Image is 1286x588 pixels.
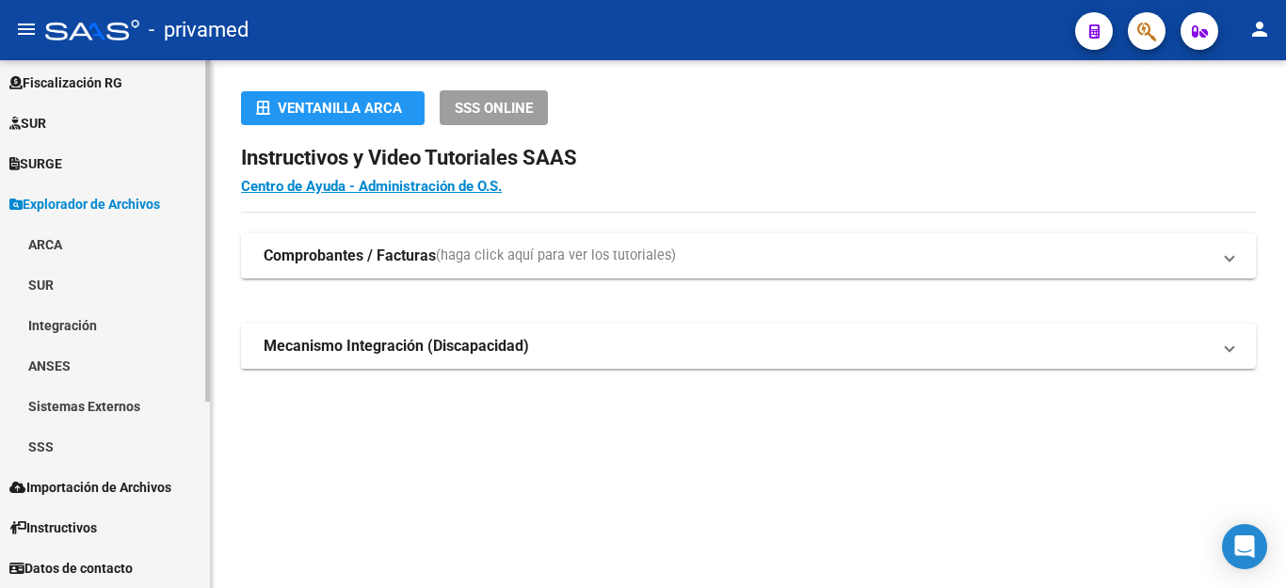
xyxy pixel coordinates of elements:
div: Open Intercom Messenger [1222,524,1267,569]
span: Explorador de Archivos [9,194,160,215]
span: Datos de contacto [9,558,133,579]
span: - privamed [149,9,249,51]
h2: Instructivos y Video Tutoriales SAAS [241,140,1256,176]
strong: Mecanismo Integración (Discapacidad) [264,336,529,357]
span: Importación de Archivos [9,477,171,498]
mat-expansion-panel-header: Comprobantes / Facturas(haga click aquí para ver los tutoriales) [241,233,1256,278]
mat-icon: menu [15,18,38,40]
strong: Comprobantes / Facturas [264,246,436,266]
div: Ventanilla ARCA [256,91,410,125]
button: SSS ONLINE [440,90,548,125]
span: Instructivos [9,517,97,538]
mat-icon: person [1248,18,1271,40]
span: SUR [9,113,46,134]
button: Ventanilla ARCA [241,91,425,125]
span: SURGE [9,153,62,174]
mat-expansion-panel-header: Mecanismo Integración (Discapacidad) [241,324,1256,369]
a: Centro de Ayuda - Administración de O.S. [241,178,502,195]
span: Fiscalización RG [9,72,122,93]
span: SSS ONLINE [455,100,533,117]
span: (haga click aquí para ver los tutoriales) [436,246,676,266]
